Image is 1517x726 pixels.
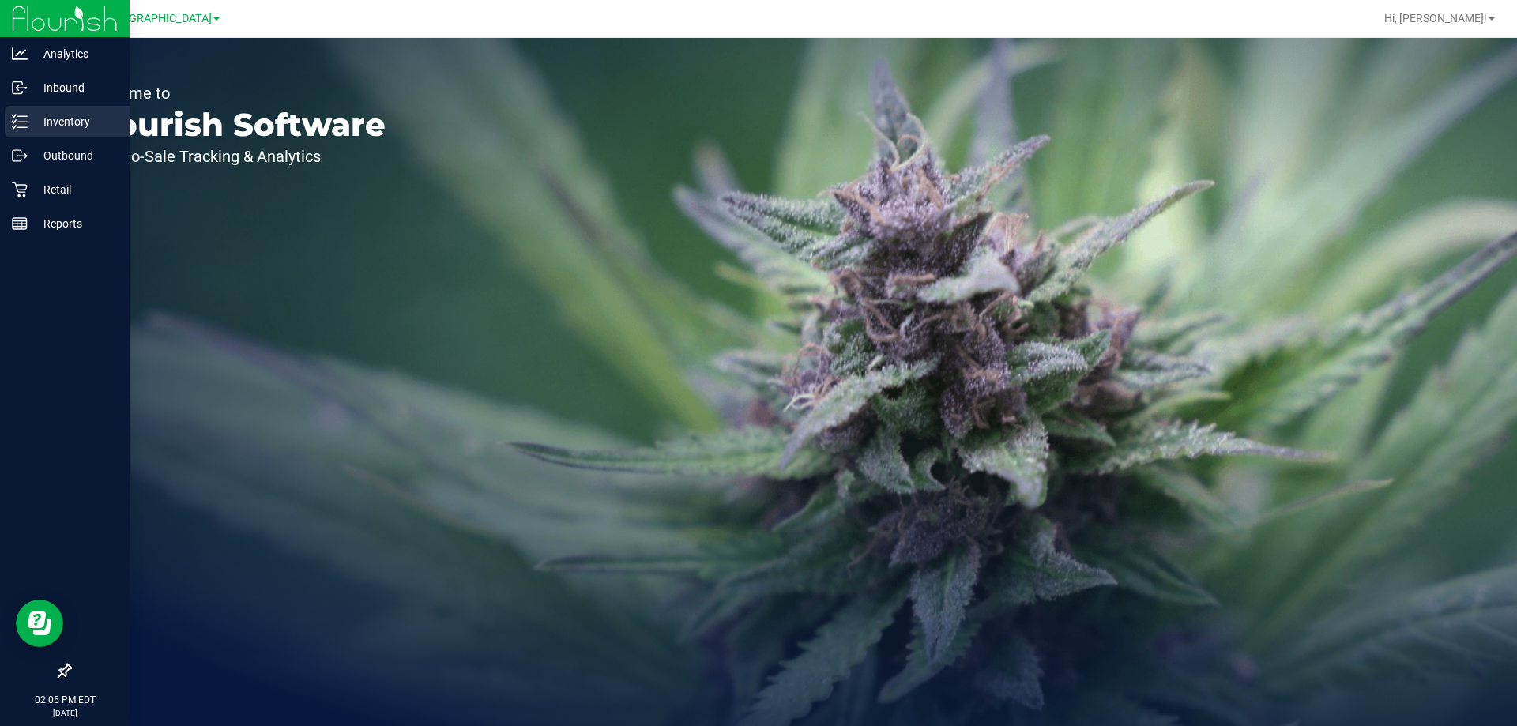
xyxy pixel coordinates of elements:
[28,214,122,233] p: Reports
[12,216,28,231] inline-svg: Reports
[12,148,28,164] inline-svg: Outbound
[85,149,386,164] p: Seed-to-Sale Tracking & Analytics
[28,112,122,131] p: Inventory
[7,707,122,719] p: [DATE]
[104,12,212,25] span: [GEOGRAPHIC_DATA]
[16,600,63,647] iframe: Resource center
[85,85,386,101] p: Welcome to
[12,46,28,62] inline-svg: Analytics
[12,80,28,96] inline-svg: Inbound
[85,109,386,141] p: Flourish Software
[12,114,28,130] inline-svg: Inventory
[28,146,122,165] p: Outbound
[28,180,122,199] p: Retail
[7,693,122,707] p: 02:05 PM EDT
[12,182,28,197] inline-svg: Retail
[1384,12,1487,24] span: Hi, [PERSON_NAME]!
[28,44,122,63] p: Analytics
[28,78,122,97] p: Inbound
